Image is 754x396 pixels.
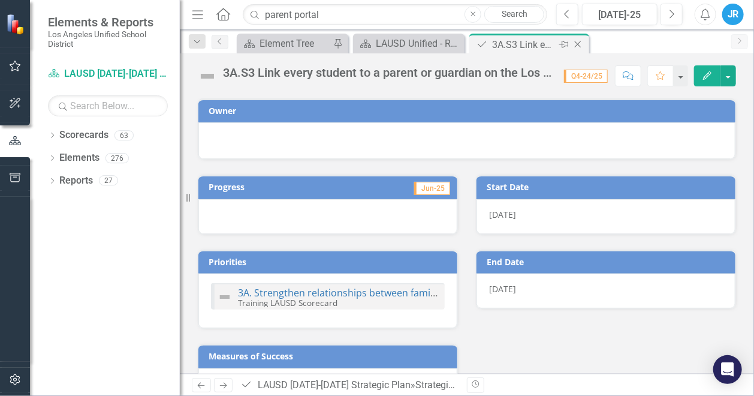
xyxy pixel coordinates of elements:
[582,4,658,25] button: [DATE]-25
[6,14,27,35] img: ClearPoint Strategy
[243,4,547,25] input: Search ClearPoint...
[209,352,451,361] h3: Measures of Success
[198,67,217,86] img: Not Defined
[376,36,462,51] div: LAUSD Unified - Ready for the World
[238,297,337,308] small: Training LAUSD Scorecard
[238,286,701,299] a: 3A. Strengthen relationships between families, students, and their schools to improve student suc...
[105,153,129,163] div: 276
[240,379,458,392] div: » »
[218,290,232,304] img: Not Defined
[489,283,516,295] span: [DATE]
[209,106,729,115] h3: Owner
[487,257,729,266] h3: End Date
[48,29,168,49] small: Los Angeles Unified School District
[240,36,330,51] a: Element Tree
[48,95,168,116] input: Search Below...
[713,355,742,384] div: Open Intercom Messenger
[260,36,330,51] div: Element Tree
[48,67,168,81] a: LAUSD [DATE]-[DATE] Strategic Plan
[59,151,99,165] a: Elements
[415,379,458,391] a: Strategies
[414,182,450,195] span: Jun-25
[487,182,729,191] h3: Start Date
[586,8,653,22] div: [DATE]-25
[223,66,552,79] div: 3A.S3 Link every student to a parent or guardian on the Los Angeles Unified App and Parent Portal
[59,128,108,142] a: Scorecards
[209,257,451,266] h3: Priorities
[722,4,744,25] button: JR
[114,130,134,140] div: 63
[489,209,516,220] span: [DATE]
[59,174,93,188] a: Reports
[484,6,544,23] a: Search
[356,36,462,51] a: LAUSD Unified - Ready for the World
[258,379,411,391] a: LAUSD [DATE]-[DATE] Strategic Plan
[209,182,328,191] h3: Progress
[48,15,168,29] span: Elements & Reports
[564,70,608,83] span: Q4-24/25
[492,37,556,52] div: 3A.S3 Link every student to a parent or guardian on the Los Angeles Unified App and Parent Portal
[99,176,118,186] div: 27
